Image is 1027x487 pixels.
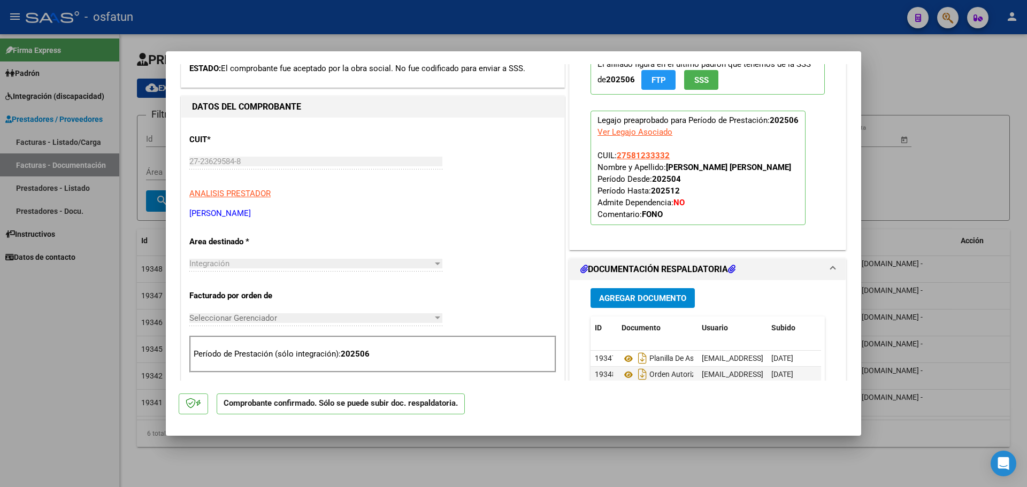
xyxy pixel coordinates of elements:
[189,290,300,302] p: Facturado por orden de
[702,354,883,362] span: [EMAIL_ADDRESS][DOMAIN_NAME] - [PERSON_NAME]
[189,236,300,248] p: Area destinado *
[189,64,221,73] span: ESTADO:
[189,313,433,323] span: Seleccionar Gerenciador
[666,163,791,172] strong: [PERSON_NAME] [PERSON_NAME]
[597,126,672,138] div: Ver Legajo Asociado
[642,210,663,219] strong: FONO
[595,370,616,378] span: 19348
[698,316,767,339] datatable-header-cell: Usuario
[597,210,663,219] span: Comentario:
[635,350,649,367] i: Descargar documento
[771,354,793,362] span: [DATE]
[221,64,525,73] span: El comprobante fue aceptado por la obra social. No fue codificado para enviar a SSS.
[673,198,685,207] strong: NO
[622,323,661,332] span: Documento
[622,370,708,379] span: Orden Autorizada
[770,115,799,125] strong: 202506
[694,75,709,85] span: SSS
[635,366,649,383] i: Descargar documento
[597,151,791,219] span: CUIL: Nombre y Apellido: Período Desde: Período Hasta: Admite Dependencia:
[606,75,635,84] strong: 202506
[192,102,301,112] strong: DATOS DEL COMPROBANTE
[991,451,1016,476] div: Open Intercom Messenger
[652,75,666,85] span: FTP
[651,186,680,196] strong: 202512
[652,174,681,184] strong: 202504
[641,70,676,90] button: FTP
[591,316,617,339] datatable-header-cell: ID
[684,70,718,90] button: SSS
[595,354,616,362] span: 19347
[341,349,370,359] strong: 202506
[702,370,883,378] span: [EMAIL_ADDRESS][DOMAIN_NAME] - [PERSON_NAME]
[821,316,874,339] datatable-header-cell: Acción
[595,323,602,332] span: ID
[189,207,556,220] p: [PERSON_NAME]
[599,293,686,303] span: Agregar Documento
[617,151,670,160] span: 27581233332
[622,354,758,363] span: Planilla De Asistencia Junio 2025
[617,316,698,339] datatable-header-cell: Documento
[580,263,735,276] h1: DOCUMENTACIÓN RESPALDATORIA
[771,323,795,332] span: Subido
[702,323,728,332] span: Usuario
[189,189,271,198] span: ANALISIS PRESTADOR
[591,288,695,308] button: Agregar Documento
[767,316,821,339] datatable-header-cell: Subido
[570,259,846,280] mat-expansion-panel-header: DOCUMENTACIÓN RESPALDATORIA
[189,134,300,146] p: CUIT
[217,393,465,414] p: Comprobante confirmado. Sólo se puede subir doc. respaldatoria.
[591,111,806,225] p: Legajo preaprobado para Período de Prestación:
[570,38,846,250] div: PREAPROBACIÓN PARA INTEGRACION
[189,381,300,393] p: Comprobante Tipo *
[194,348,552,360] p: Período de Prestación (sólo integración):
[591,55,825,95] p: El afiliado figura en el ultimo padrón que tenemos de la SSS de
[771,370,793,378] span: [DATE]
[189,259,229,268] span: Integración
